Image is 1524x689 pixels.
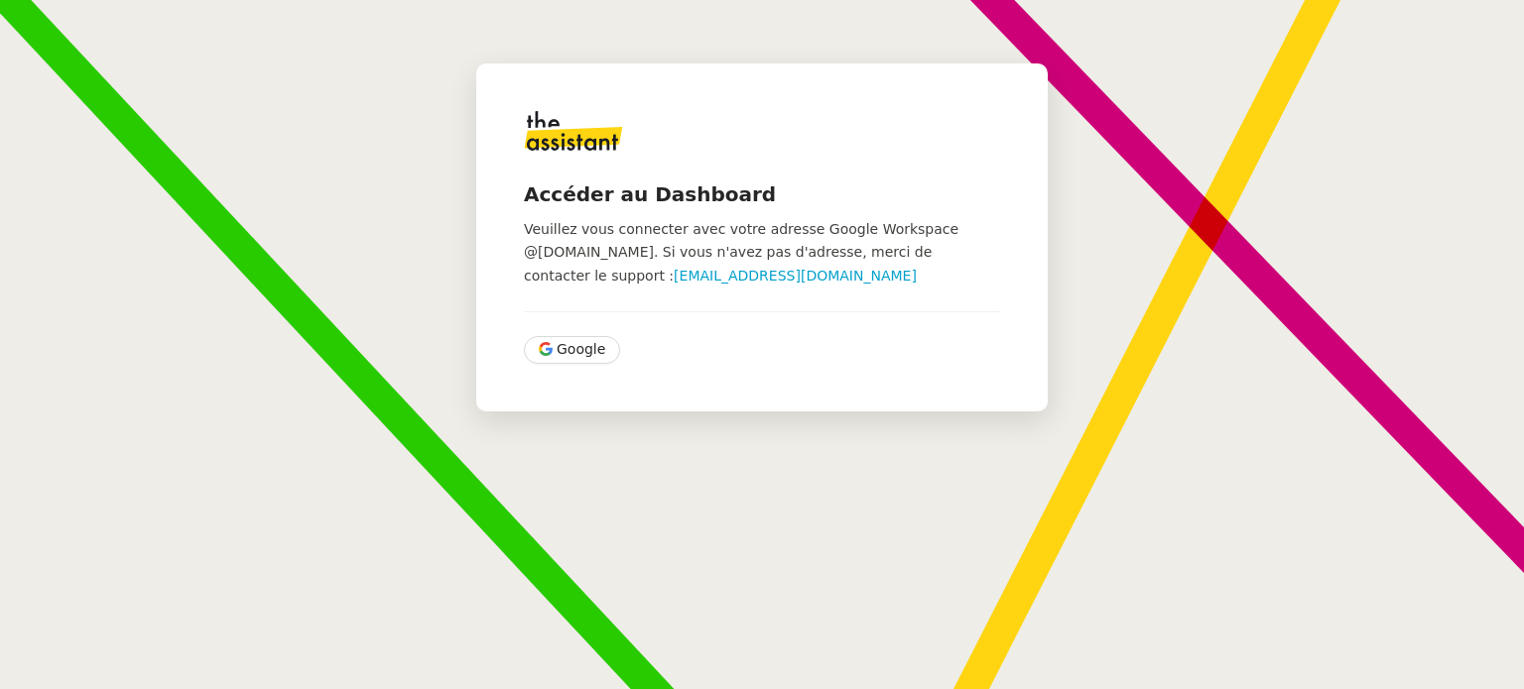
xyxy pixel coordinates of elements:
button: Google [524,336,620,364]
a: [EMAIL_ADDRESS][DOMAIN_NAME] [674,268,917,284]
span: Google [557,338,605,361]
span: Veuillez vous connecter avec votre adresse Google Workspace @[DOMAIN_NAME]. Si vous n'avez pas d'... [524,221,958,284]
h4: Accéder au Dashboard [524,180,1000,208]
img: logo [524,111,623,151]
